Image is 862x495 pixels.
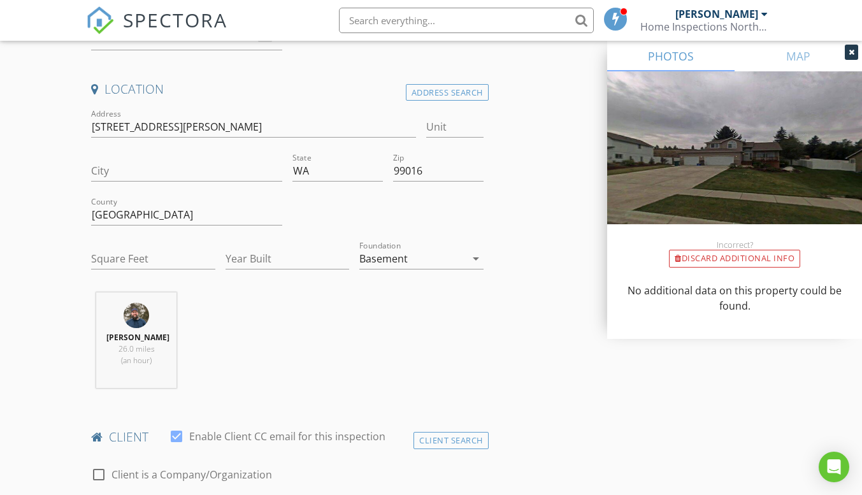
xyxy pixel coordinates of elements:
[468,251,484,266] i: arrow_drop_down
[119,343,155,354] span: 26.0 miles
[91,429,483,445] h4: client
[607,41,735,71] a: PHOTOS
[819,452,849,482] div: Open Intercom Messenger
[121,355,152,366] span: (an hour)
[607,71,862,255] img: streetview
[669,250,800,268] div: Discard Additional info
[640,20,768,33] div: Home Inspections Northwest
[622,283,847,313] p: No additional data on this property could be found.
[124,303,149,328] img: untitled_design_12.png
[675,8,758,20] div: [PERSON_NAME]
[86,6,114,34] img: The Best Home Inspection Software - Spectora
[91,81,483,97] h4: Location
[735,41,862,71] a: MAP
[106,332,169,343] strong: [PERSON_NAME]
[359,253,408,264] div: Basement
[406,84,489,101] div: Address Search
[339,8,594,33] input: Search everything...
[86,17,227,44] a: SPECTORA
[413,432,489,449] div: Client Search
[189,430,385,443] label: Enable Client CC email for this inspection
[111,468,272,481] label: Client is a Company/Organization
[123,6,227,33] span: SPECTORA
[607,240,862,250] div: Incorrect?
